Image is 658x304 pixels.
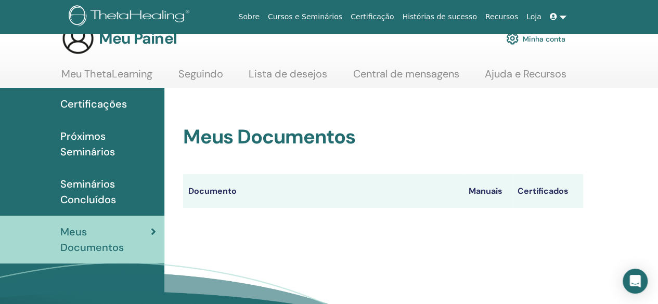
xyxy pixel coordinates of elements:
font: Recursos [485,12,518,21]
a: Cursos e Seminários [264,7,346,27]
font: Seminários Concluídos [60,177,116,206]
font: Ajuda e Recursos [485,67,566,81]
font: Cursos e Seminários [268,12,342,21]
font: Certificados [518,186,569,196]
img: logo.png [69,5,193,29]
font: Meus Documentos [60,225,124,254]
font: Meu Painel [99,28,177,48]
font: Próximos Seminários [60,129,115,158]
font: Histórias de sucesso [402,12,476,21]
font: Loja [526,12,541,21]
a: Lista de desejos [249,68,327,88]
img: cog.svg [506,30,519,47]
font: Documento [188,186,237,196]
a: Central de mensagens [353,68,459,88]
font: Lista de desejos [249,67,327,81]
a: Histórias de sucesso [398,7,481,27]
a: Loja [522,7,546,27]
div: Open Intercom Messenger [623,269,648,294]
a: Sobre [234,7,263,27]
font: Sobre [238,12,259,21]
font: Minha conta [523,34,565,44]
a: Seguindo [178,68,223,88]
a: Minha conta [506,27,565,50]
img: generic-user-icon.jpg [61,22,95,55]
font: Meu ThetaLearning [61,67,152,81]
font: Central de mensagens [353,67,459,81]
font: Manuais [468,186,502,196]
a: Meu ThetaLearning [61,68,152,88]
a: Certificação [346,7,398,27]
font: Meus Documentos [183,124,355,150]
a: Recursos [481,7,522,27]
font: Seguindo [178,67,223,81]
font: Certificação [351,12,394,21]
a: Ajuda e Recursos [485,68,566,88]
font: Certificações [60,97,127,111]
